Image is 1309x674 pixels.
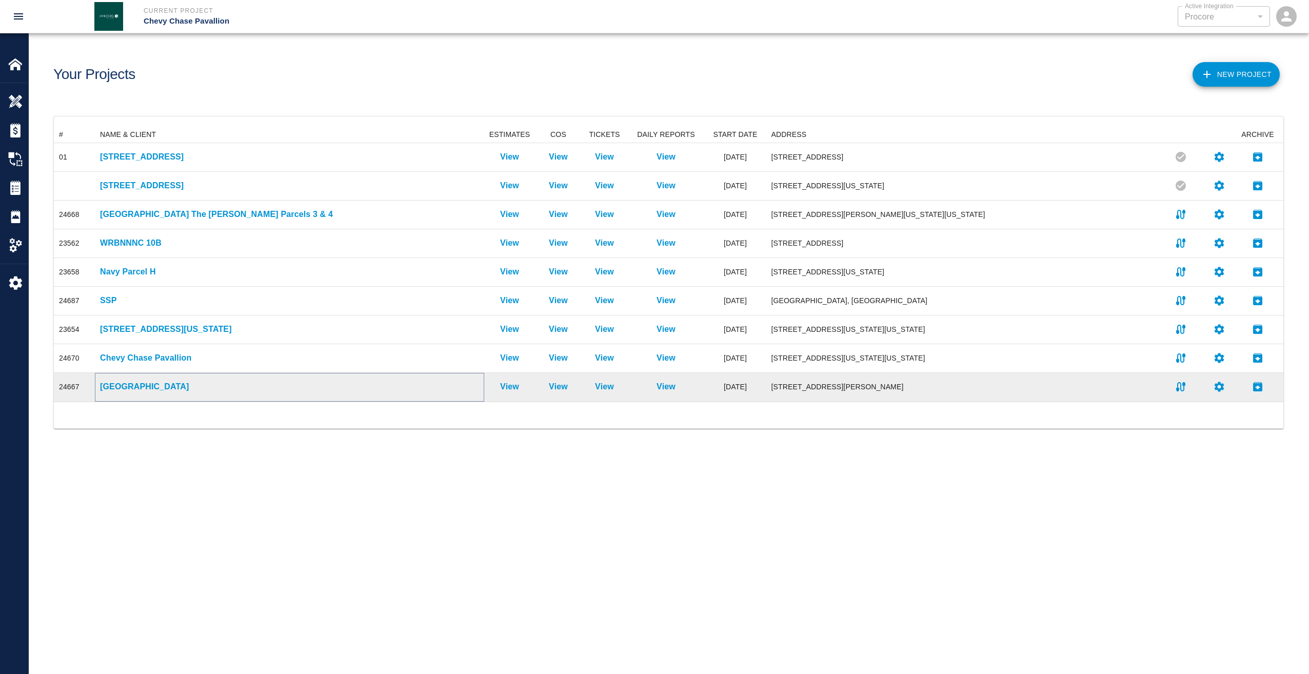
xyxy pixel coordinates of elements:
div: ESTIMATES [489,126,530,143]
a: View [595,352,614,364]
div: 23562 [59,238,80,248]
a: View [657,381,676,393]
div: Procore [1185,11,1263,23]
div: 24668 [59,209,80,220]
div: 23658 [59,267,80,277]
a: View [500,294,519,307]
p: View [657,208,676,221]
button: Connect to integration [1171,319,1191,340]
a: [GEOGRAPHIC_DATA] [100,381,479,393]
div: ARCHIVE [1232,126,1283,143]
button: Connect to integration [1171,204,1191,225]
button: Connect to integration [1171,376,1191,397]
p: View [549,151,568,163]
button: Settings [1209,233,1229,253]
a: View [657,266,676,278]
div: 24667 [59,382,80,392]
div: TICKETS [589,126,620,143]
a: View [500,208,519,221]
button: Connect to integration [1171,348,1191,368]
button: Settings [1209,319,1229,340]
a: View [549,208,568,221]
button: Settings [1209,147,1229,167]
a: View [657,180,676,192]
div: COS [535,126,582,143]
div: # [59,126,63,143]
a: View [657,352,676,364]
a: View [595,208,614,221]
div: [STREET_ADDRESS][US_STATE][US_STATE] [771,353,1151,363]
button: Settings [1209,290,1229,311]
div: [STREET_ADDRESS][US_STATE] [771,181,1151,191]
a: [GEOGRAPHIC_DATA] The [PERSON_NAME] Parcels 3 & 4 [100,208,479,221]
div: [STREET_ADDRESS][US_STATE] [771,267,1151,277]
a: View [657,294,676,307]
button: open drawer [6,4,31,29]
div: COS [550,126,566,143]
div: NAME & CLIENT [100,126,156,143]
p: View [549,381,568,393]
p: View [500,323,519,335]
div: 24670 [59,353,80,363]
a: [STREET_ADDRESS][US_STATE] [100,323,479,335]
div: [DATE] [705,229,766,258]
img: Janeiro Inc [94,2,123,31]
button: New Project [1193,62,1280,87]
div: Connected to integration [1171,175,1191,196]
div: ADDRESS [771,126,807,143]
button: Settings [1209,262,1229,282]
a: View [595,323,614,335]
a: Chevy Chase Pavallion [100,352,479,364]
div: [STREET_ADDRESS][PERSON_NAME][US_STATE][US_STATE] [771,209,1151,220]
p: View [500,237,519,249]
a: View [500,151,519,163]
p: View [595,151,614,163]
div: ESTIMATES [484,126,535,143]
a: View [657,323,676,335]
div: Connected to integration [1171,147,1191,167]
div: # [54,126,95,143]
p: Current Project [144,6,710,15]
a: View [549,352,568,364]
a: Navy Parcel H [100,266,479,278]
div: [DATE] [705,258,766,287]
a: View [500,180,519,192]
p: View [657,237,676,249]
a: View [595,294,614,307]
p: View [657,151,676,163]
div: Chat Widget [1258,625,1309,674]
p: WRBNNNC 10B [100,237,479,249]
a: View [595,237,614,249]
div: [STREET_ADDRESS][PERSON_NAME] [771,382,1151,392]
button: Connect to integration [1171,262,1191,282]
a: SSP [100,294,479,307]
div: ADDRESS [766,126,1156,143]
button: Settings [1209,204,1229,225]
button: Settings [1209,175,1229,196]
div: [DATE] [705,344,766,373]
a: View [595,381,614,393]
a: View [500,266,519,278]
a: [STREET_ADDRESS] [100,180,479,192]
div: [STREET_ADDRESS] [771,238,1151,248]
